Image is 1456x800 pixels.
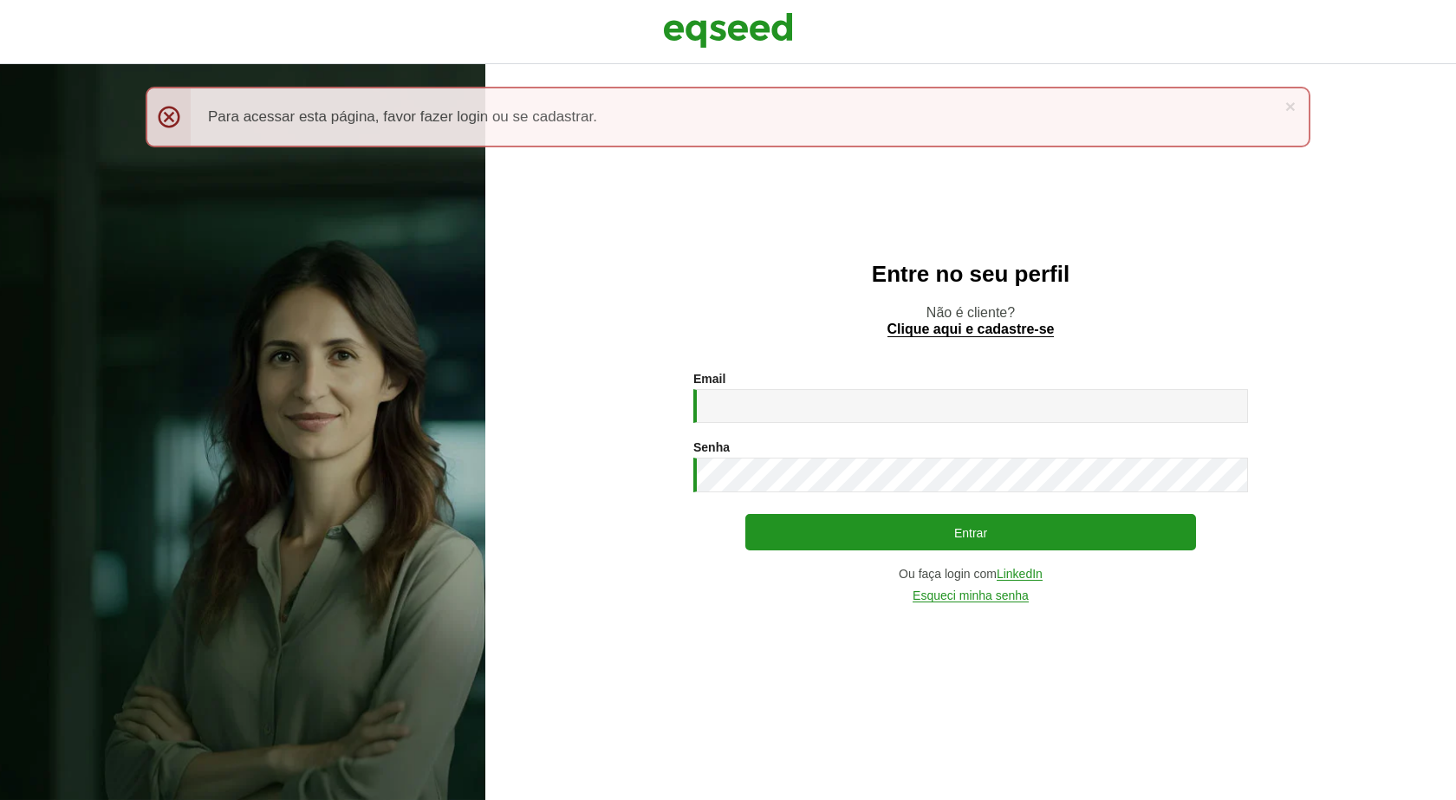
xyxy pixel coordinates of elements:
[997,568,1043,581] a: LinkedIn
[1285,97,1296,115] a: ×
[887,322,1055,337] a: Clique aqui e cadastre-se
[520,304,1421,337] p: Não é cliente?
[693,568,1248,581] div: Ou faça login com
[745,514,1196,550] button: Entrar
[913,589,1029,602] a: Esqueci minha senha
[663,9,793,52] img: EqSeed Logo
[693,441,730,453] label: Senha
[520,262,1421,287] h2: Entre no seu perfil
[693,373,725,385] label: Email
[146,87,1310,147] div: Para acessar esta página, favor fazer login ou se cadastrar.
